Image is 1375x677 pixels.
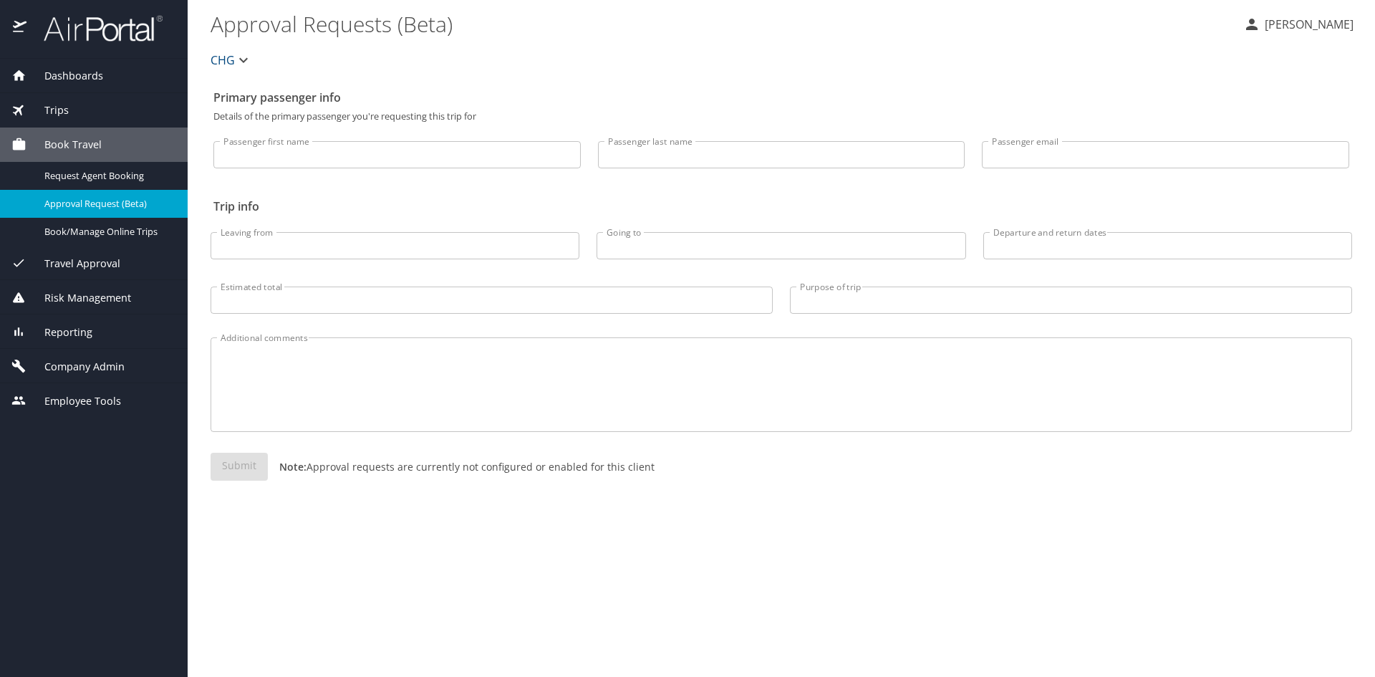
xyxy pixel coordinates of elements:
span: Approval Request (Beta) [44,197,170,211]
span: Trips [26,102,69,118]
span: Risk Management [26,290,131,306]
img: icon-airportal.png [13,14,28,42]
button: CHG [205,46,258,75]
span: CHG [211,50,235,70]
span: Employee Tools [26,393,121,409]
h2: Trip info [213,195,1349,218]
strong: Note: [279,460,307,474]
h1: Approval Requests (Beta) [211,1,1232,46]
p: Details of the primary passenger you're requesting this trip for [213,112,1349,121]
span: Company Admin [26,359,125,375]
span: Dashboards [26,68,103,84]
span: Book/Manage Online Trips [44,225,170,239]
span: Travel Approval [26,256,120,272]
p: Approval requests are currently not configured or enabled for this client [268,459,655,474]
span: Book Travel [26,137,102,153]
span: Request Agent Booking [44,169,170,183]
img: airportal-logo.png [28,14,163,42]
button: [PERSON_NAME] [1237,11,1359,37]
p: [PERSON_NAME] [1260,16,1354,33]
h2: Primary passenger info [213,86,1349,109]
span: Reporting [26,325,92,340]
